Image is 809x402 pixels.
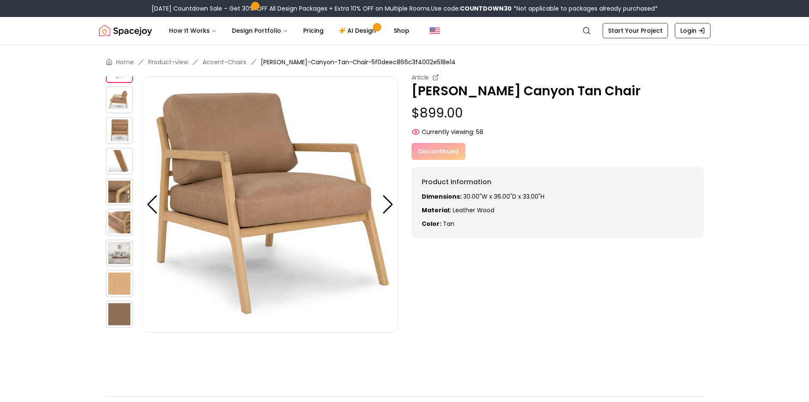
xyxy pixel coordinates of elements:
[675,23,710,38] a: Login
[422,220,441,228] strong: Color:
[512,4,658,13] span: *Not applicable to packages already purchased*
[332,22,385,39] a: AI Design
[99,17,710,44] nav: Global
[422,206,451,214] strong: Material:
[106,178,133,205] img: https://storage.googleapis.com/spacejoy-main/assets/5f0deec866c3f4002e518e14/product_5_pd52ho64ad8
[106,270,133,297] img: https://storage.googleapis.com/spacejoy-main/assets/5f0deec866c3f4002e518e14/product_0_2d92hbe2imo4
[106,117,133,144] img: https://storage.googleapis.com/spacejoy-main/assets/5f0deec866c3f4002e518e14/product_3_p4hpf5cc709k
[443,220,454,228] span: tan
[162,22,223,39] button: How It Works
[152,4,658,13] div: [DATE] Countdown Sale – Get 30% OFF All Design Packages + Extra 10% OFF on Multiple Rooms.
[106,86,133,114] img: https://storage.googleapis.com/spacejoy-main/assets/5f0deec866c3f4002e518e14/product_2_dk6jid2ichi
[387,22,416,39] a: Shop
[106,148,133,175] img: https://storage.googleapis.com/spacejoy-main/assets/5f0deec866c3f4002e518e14/product_4_cl7olnoi6k0e
[106,239,133,267] img: https://storage.googleapis.com/spacejoy-main/assets/5f0deec866c3f4002e518e14/product_7_elbeilo3gmgk
[99,22,152,39] img: Spacejoy Logo
[422,177,693,187] h6: Product Information
[422,192,462,201] strong: Dimensions:
[148,58,188,66] a: Product-view
[106,209,133,236] img: https://storage.googleapis.com/spacejoy-main/assets/5f0deec866c3f4002e518e14/product_6_57k8lf3p7al9
[296,22,330,39] a: Pricing
[142,77,398,333] img: https://storage.googleapis.com/spacejoy-main/assets/5f0deec866c3f4002e518e14/product_1_3ap0kkfc2l3c
[453,206,494,214] span: leather wood
[476,128,483,136] span: 58
[99,22,152,39] a: Spacejoy
[603,23,668,38] a: Start Your Project
[412,105,704,121] p: $899.00
[430,26,440,36] img: United States
[422,128,474,136] span: Currently viewing:
[422,192,693,201] p: 30.00"W x 36.00"D x 33.00"H
[460,4,512,13] b: COUNTDOWN30
[116,58,134,66] a: Home
[412,83,704,99] p: [PERSON_NAME] Canyon Tan Chair
[162,22,416,39] nav: Main
[106,56,133,83] img: https://storage.googleapis.com/spacejoy-main/assets/5f0deec866c3f4002e518e14/product_1_3ap0kkfc2l3c
[225,22,295,39] button: Design Portfolio
[106,58,704,66] nav: breadcrumb
[261,58,456,66] span: [PERSON_NAME]-Canyon-Tan-Chair-5f0deec866c3f4002e518e14
[203,58,246,66] a: Accent-Chairs
[412,73,429,82] small: Article
[431,4,512,13] span: Use code:
[106,301,133,328] img: https://storage.googleapis.com/spacejoy-main/assets/5f0deec866c3f4002e518e14/product_1_h8464ao67lm5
